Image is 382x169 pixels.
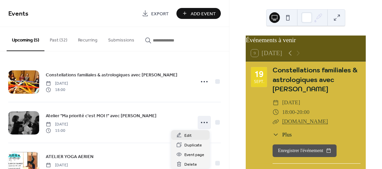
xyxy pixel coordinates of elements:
span: Export [151,10,169,17]
span: Add Event [191,10,216,17]
span: [DATE] [46,122,68,127]
div: ​ [273,117,279,127]
span: Duplicate [184,142,202,149]
button: Enregistrer l'événement [273,144,336,157]
div: ​ [273,108,279,117]
button: Submissions [103,27,140,50]
div: ​ [273,130,279,139]
a: Constellations familiales & astrologiques avec [PERSON_NAME] [273,66,357,93]
a: Export [137,8,174,19]
span: 18:00 [46,87,68,93]
div: 19 [255,70,263,78]
span: Plus [282,130,292,139]
span: [DATE] [46,162,68,168]
div: ​ [273,98,279,108]
span: Event page [184,151,204,158]
span: [DATE] [282,98,300,108]
span: 18:00 [282,108,295,117]
a: ATELIER YOGA AERIEN [46,153,94,160]
button: Past (32) [44,27,73,50]
span: 20:00 [297,108,309,117]
button: Recurring [73,27,103,50]
a: Constellations familiales & astrologiques avec [PERSON_NAME] [46,71,177,79]
button: Add Event [176,8,221,19]
span: - [295,108,297,117]
div: sept. [254,80,264,84]
a: [DOMAIN_NAME] [282,118,328,125]
span: Edit [184,132,192,139]
span: 15:00 [46,127,68,133]
span: Delete [184,161,197,168]
a: Atelier "Ma priorité c'est MOI !" avec [PERSON_NAME] [46,112,157,120]
span: Events [8,7,29,20]
span: [DATE] [46,81,68,87]
button: Upcoming (5) [7,27,44,51]
button: ​Plus [273,130,292,139]
div: Événements à venir [246,36,366,45]
span: Constellations familiales & astrologiques avec [PERSON_NAME] [46,72,177,79]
